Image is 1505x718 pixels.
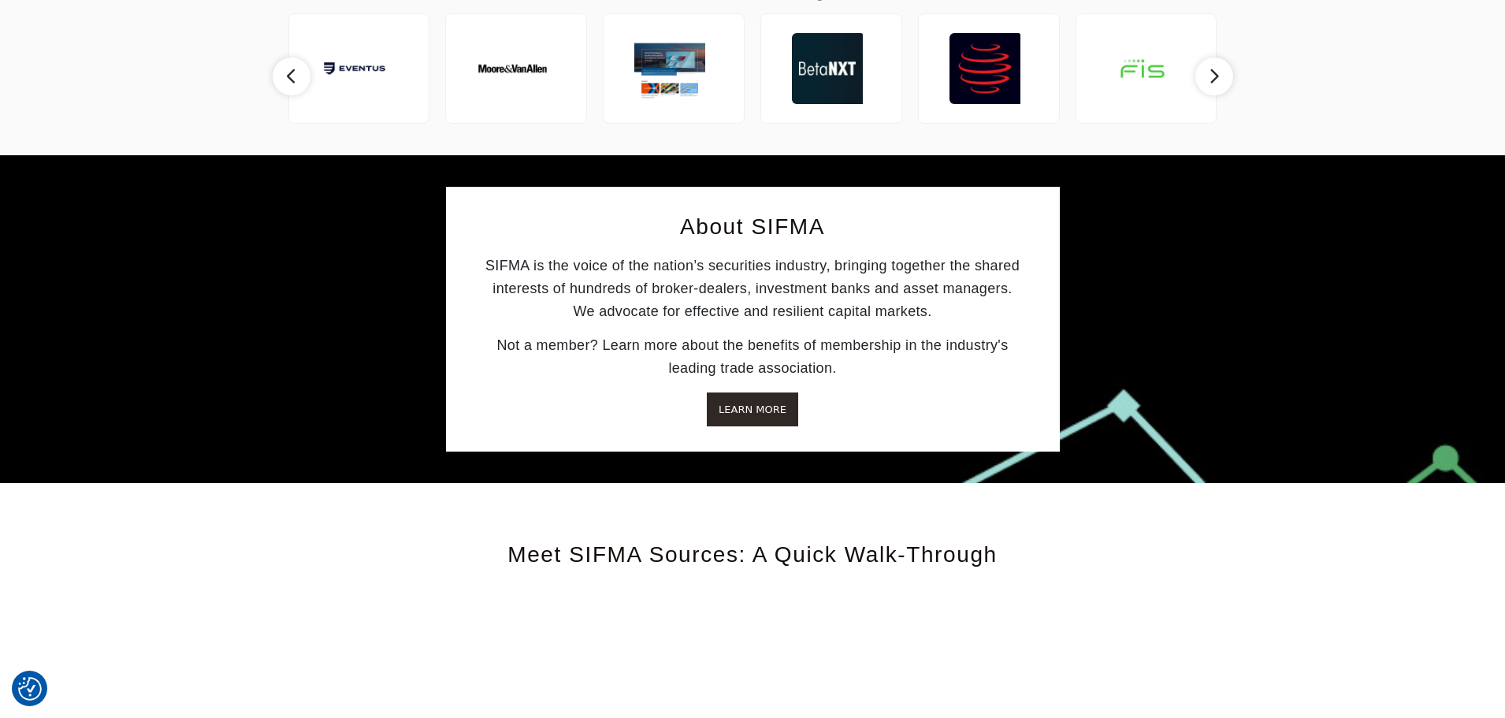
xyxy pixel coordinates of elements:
img: Eventus [319,33,390,104]
h2: About SIFMA [481,210,1024,244]
img: Moore & Van Allen, PLLC [477,33,548,104]
button: Consent Preferences [18,677,42,701]
span: Learn More [719,404,786,415]
img: Cahill Gordon & Reindel LLP [634,33,705,104]
img: Revisit consent button [18,677,42,701]
button: Learn More [705,391,800,429]
span: SIFMA is the voice of the nation’s securities industry, bringing together the shared interests of... [485,258,1020,319]
img: BetaNXT [792,33,863,104]
img: FIS [1107,33,1178,104]
span: Not a member? Learn more about the benefits of membership in the industry's leading trade associa... [496,337,1008,376]
img: Global Relay [949,33,1020,104]
h2: Meet SIFMA Sources: A Quick Walk-Through [481,538,1024,571]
